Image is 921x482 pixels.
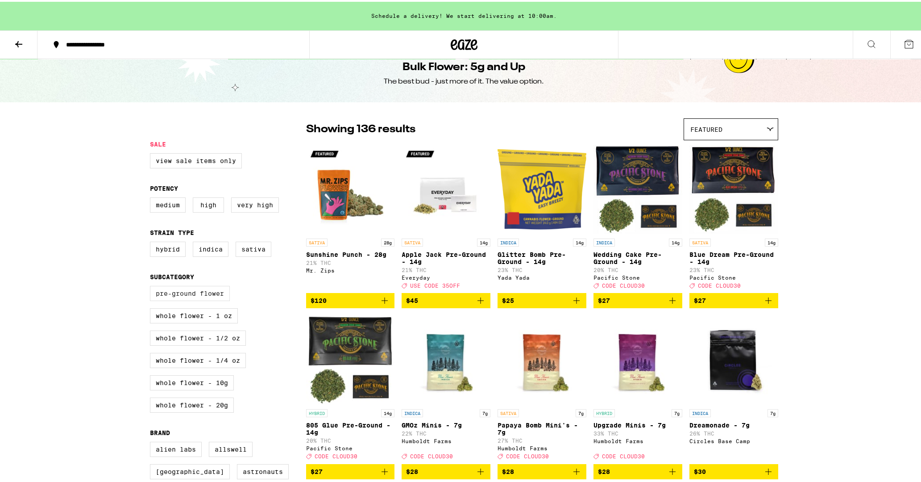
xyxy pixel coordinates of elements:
p: 7g [767,407,778,415]
p: INDICA [498,237,519,245]
img: Pacific Stone - Blue Dream Pre-Ground - 14g [689,143,778,232]
div: Mr. Zips [306,266,395,272]
p: HYBRID [593,407,615,415]
label: Whole Flower - 20g [150,396,234,411]
span: CODE CLOUD30 [315,452,357,458]
a: Open page for Blue Dream Pre-Ground - 14g from Pacific Stone [689,143,778,291]
p: 27% THC [498,436,586,442]
img: Mr. Zips - Sunshine Punch - 28g [306,143,395,232]
a: Open page for Dreamonade - 7g from Circles Base Camp [689,314,778,462]
p: Blue Dream Pre-Ground - 14g [689,249,778,264]
div: The best bud - just more of it. The value option. [384,75,544,85]
span: $120 [311,295,327,302]
p: 14g [477,237,490,245]
span: $45 [406,295,418,302]
legend: Subcategory [150,272,194,279]
label: [GEOGRAPHIC_DATA] [150,462,230,478]
p: 21% THC [402,265,490,271]
p: SATIVA [498,407,519,415]
p: 21% THC [306,258,395,264]
p: 20% THC [593,265,682,271]
a: Open page for Upgrade Minis - 7g from Humboldt Farms [593,314,682,462]
p: SATIVA [689,237,711,245]
p: HYBRID [306,407,328,415]
label: Whole Flower - 1/2 oz [150,329,246,344]
span: $28 [406,466,418,474]
p: 805 Glue Pre-Ground - 14g [306,420,395,434]
span: $30 [694,466,706,474]
img: Yada Yada - Glitter Bomb Pre-Ground - 14g [498,143,586,232]
p: 7g [480,407,490,415]
p: 28g [381,237,394,245]
button: Add to bag [689,462,778,478]
label: Sativa [236,240,271,255]
p: 33% THC [593,429,682,435]
label: Whole Flower - 1 oz [150,306,238,322]
button: Add to bag [498,462,586,478]
a: Open page for Wedding Cake Pre-Ground - 14g from Pacific Stone [593,143,682,291]
p: Sunshine Punch - 28g [306,249,395,256]
p: 14g [765,237,778,245]
p: SATIVA [306,237,328,245]
p: Upgrade Minis - 7g [593,420,682,427]
img: Humboldt Farms - GMOz Minis - 7g [402,314,490,403]
span: $27 [598,295,610,302]
div: Humboldt Farms [593,436,682,442]
p: 7g [576,407,586,415]
p: Wedding Cake Pre-Ground - 14g [593,249,682,264]
p: INDICA [593,237,615,245]
h1: Bulk Flower: 5g and Up [402,58,525,73]
p: INDICA [402,407,423,415]
div: Circles Base Camp [689,436,778,442]
p: Apple Jack Pre-Ground - 14g [402,249,490,264]
span: $28 [598,466,610,474]
p: Papaya Bomb Mini's - 7g [498,420,586,434]
p: Dreamonade - 7g [689,420,778,427]
button: Add to bag [306,462,395,478]
p: 7g [672,407,682,415]
a: Open page for Papaya Bomb Mini's - 7g from Humboldt Farms [498,314,586,462]
span: CODE CLOUD30 [602,281,645,287]
span: CODE CLOUD30 [698,281,741,287]
legend: Brand [150,428,170,435]
button: Add to bag [402,291,490,306]
label: Whole Flower - 10g [150,373,234,389]
span: Featured [690,124,722,131]
a: Open page for Glitter Bomb Pre-Ground - 14g from Yada Yada [498,143,586,291]
p: Showing 136 results [306,120,415,135]
div: Humboldt Farms [402,436,490,442]
button: Add to bag [402,462,490,478]
p: 26% THC [689,429,778,435]
label: Medium [150,196,186,211]
a: Open page for GMOz Minis - 7g from Humboldt Farms [402,314,490,462]
div: Everyday [402,273,490,279]
span: CODE CLOUD30 [506,452,549,458]
span: CODE CLOUD30 [410,452,453,458]
label: Pre-ground Flower [150,284,230,299]
label: Allswell [209,440,253,455]
span: Hi. Need any help? [5,6,64,13]
img: Pacific Stone - 805 Glue Pre-Ground - 14g [306,314,395,403]
div: Humboldt Farms [498,444,586,449]
p: 20% THC [306,436,395,442]
div: Pacific Stone [689,273,778,279]
span: $25 [502,295,514,302]
span: CODE CLOUD30 [602,452,645,458]
p: 22% THC [402,429,490,435]
span: USE CODE 35OFF [410,281,460,287]
p: GMOz Minis - 7g [402,420,490,427]
img: Humboldt Farms - Upgrade Minis - 7g [593,314,682,403]
img: Everyday - Apple Jack Pre-Ground - 14g [402,143,490,232]
p: 14g [381,407,394,415]
span: $27 [311,466,323,474]
span: $27 [694,295,706,302]
img: Humboldt Farms - Papaya Bomb Mini's - 7g [498,314,586,403]
div: Yada Yada [498,273,586,279]
label: Alien Labs [150,440,202,455]
p: 23% THC [498,265,586,271]
legend: Strain Type [150,227,194,235]
button: Add to bag [498,291,586,306]
p: Glitter Bomb Pre-Ground - 14g [498,249,586,264]
label: Astronauts [237,462,289,478]
div: Pacific Stone [593,273,682,279]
